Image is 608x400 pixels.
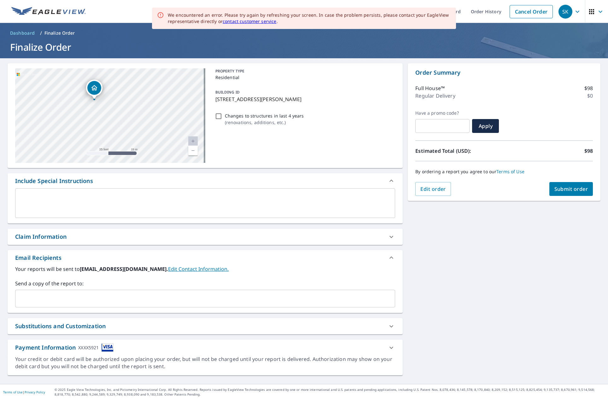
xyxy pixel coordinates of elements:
a: Current Level 20, Zoom In Disabled [188,136,198,146]
li: / [40,29,42,37]
a: Cancel Order [510,5,553,18]
p: [STREET_ADDRESS][PERSON_NAME] [215,95,393,103]
span: Dashboard [10,30,35,36]
a: EditContactInfo [168,266,229,272]
div: Substitutions and Customization [15,322,106,330]
p: $98 [584,84,593,92]
a: contact customer service [223,18,277,24]
p: PROPERTY TYPE [215,68,393,74]
div: Claim Information [8,229,403,245]
img: cardImage [102,343,114,352]
div: Claim Information [15,232,67,241]
div: Email Recipients [8,250,403,265]
img: EV Logo [11,7,86,16]
div: Substitutions and Customization [8,318,403,334]
h1: Finalize Order [8,41,600,54]
p: $0 [587,92,593,100]
a: Terms of Use [3,390,23,394]
div: Dropped pin, building 1, Residential property, 21200 W Sylvan Dr S Mundelein, IL 60060 [86,80,102,99]
nav: breadcrumb [8,28,600,38]
div: Include Special Instructions [8,173,403,188]
p: By ordering a report you agree to our [415,169,593,174]
b: [EMAIL_ADDRESS][DOMAIN_NAME]. [80,266,168,272]
button: Apply [472,119,499,133]
label: Have a promo code? [415,110,470,116]
p: Finalize Order [44,30,75,36]
a: Current Level 20, Zoom Out [188,146,198,155]
label: Your reports will be sent to [15,265,395,273]
a: Dashboard [8,28,38,38]
span: Submit order [554,186,588,192]
div: Your credit or debit card will be authorized upon placing your order, but will not be charged unt... [15,356,395,370]
p: Changes to structures in last 4 years [225,112,304,119]
div: Include Special Instructions [15,177,93,185]
span: Edit order [420,186,446,192]
p: Order Summary [415,68,593,77]
button: Edit order [415,182,451,196]
p: BUILDING ID [215,89,240,95]
span: Apply [477,123,494,129]
div: Email Recipients [15,254,61,262]
label: Send a copy of the report to: [15,280,395,287]
p: $98 [584,147,593,155]
p: Full House™ [415,84,445,92]
div: Payment InformationXXXX5921cardImage [8,340,403,356]
p: Estimated Total (USD): [415,147,504,155]
div: Payment Information [15,343,114,352]
p: Residential [215,74,393,81]
button: Submit order [549,182,593,196]
p: © 2025 Eagle View Technologies, Inc. and Pictometry International Corp. All Rights Reserved. Repo... [55,387,605,397]
p: ( renovations, additions, etc. ) [225,119,304,126]
div: We encountered an error. Please try again by refreshing your screen. In case the problem persists... [168,12,451,25]
a: Terms of Use [496,169,524,174]
p: Regular Delivery [415,92,455,100]
p: | [3,390,45,394]
div: XXXX5921 [78,343,99,352]
div: SK [558,5,572,19]
a: Privacy Policy [25,390,45,394]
